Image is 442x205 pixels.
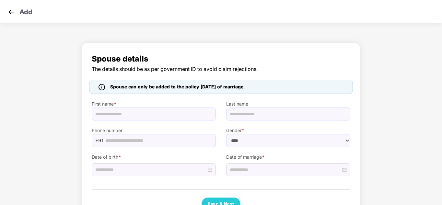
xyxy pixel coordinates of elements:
label: First name [92,100,216,108]
label: Phone number [92,127,216,134]
span: Spouse details [92,53,350,65]
img: svg+xml;base64,PHN2ZyB4bWxucz0iaHR0cDovL3d3dy53My5vcmcvMjAwMC9zdmciIHdpZHRoPSIzMCIgaGVpZ2h0PSIzMC... [6,7,16,17]
label: Date of marriage [226,154,350,161]
p: Add [19,7,32,15]
label: Date of birth [92,154,216,161]
span: The details should be as per government ID to avoid claim rejections. [92,65,350,73]
label: Gender [226,127,350,134]
label: Last name [226,100,350,108]
span: Spouse can only be added to the policy [DATE] of marriage. [110,83,245,90]
span: +91 [95,136,104,145]
img: icon [99,84,105,90]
